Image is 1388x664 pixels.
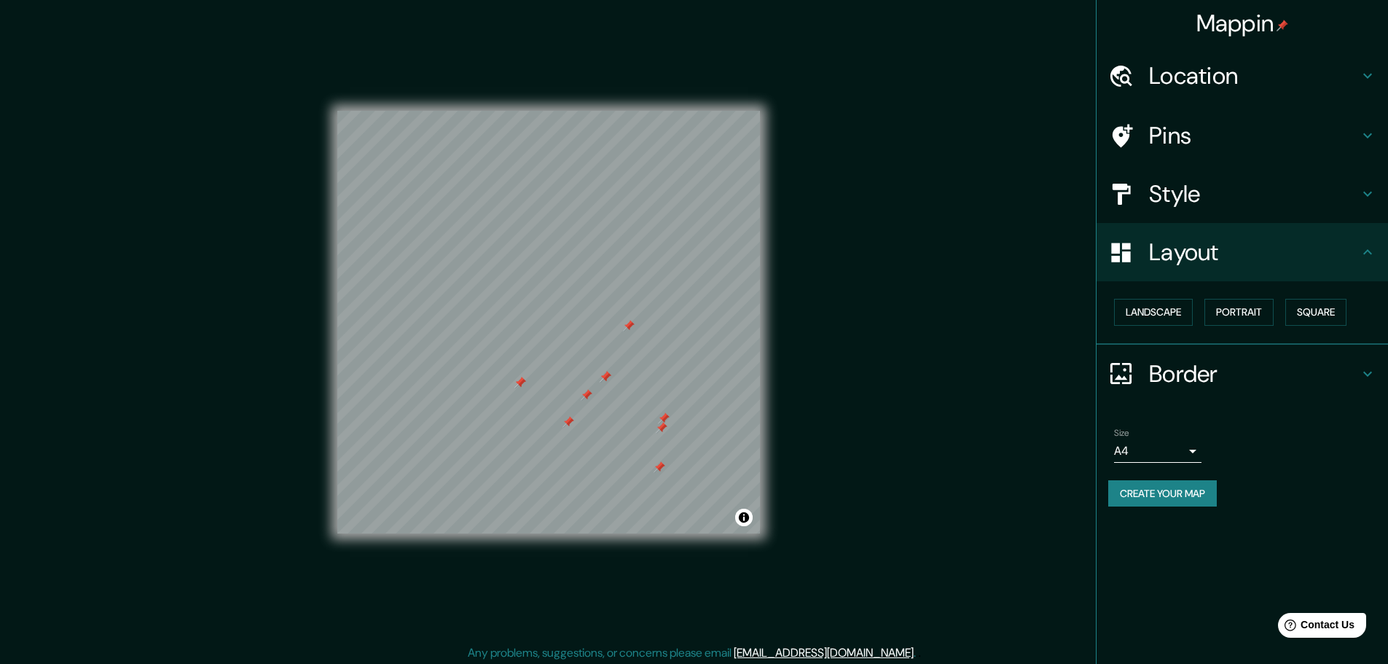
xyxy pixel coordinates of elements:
div: Pins [1097,106,1388,165]
h4: Layout [1149,238,1359,267]
div: Location [1097,47,1388,105]
button: Square [1285,299,1346,326]
div: Style [1097,165,1388,223]
h4: Pins [1149,121,1359,150]
h4: Location [1149,61,1359,90]
h4: Mappin [1196,9,1289,38]
div: . [916,644,918,662]
div: Border [1097,345,1388,403]
canvas: Map [337,111,760,534]
label: Size [1114,426,1129,439]
div: Layout [1097,223,1388,281]
button: Portrait [1204,299,1274,326]
button: Toggle attribution [735,509,753,526]
iframe: Help widget launcher [1258,607,1372,648]
button: Landscape [1114,299,1193,326]
div: . [918,644,921,662]
div: A4 [1114,440,1201,463]
h4: Style [1149,179,1359,208]
button: Create your map [1108,480,1217,507]
a: [EMAIL_ADDRESS][DOMAIN_NAME] [734,645,914,660]
p: Any problems, suggestions, or concerns please email . [468,644,916,662]
h4: Border [1149,359,1359,388]
img: pin-icon.png [1277,20,1288,31]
